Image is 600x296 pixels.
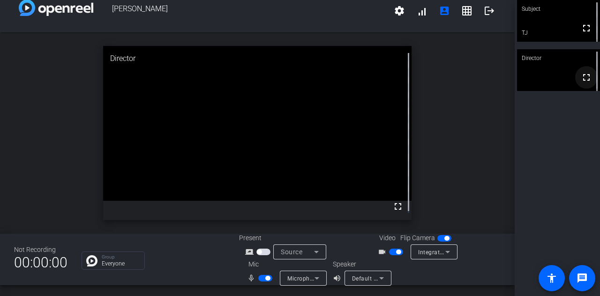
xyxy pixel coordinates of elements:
[439,5,450,16] mat-icon: account_box
[581,23,592,34] mat-icon: fullscreen
[461,5,472,16] mat-icon: grid_on
[86,255,97,266] img: Chat Icon
[379,233,396,243] span: Video
[102,261,140,266] p: Everyone
[281,248,302,256] span: Source
[239,259,333,269] div: Mic
[333,259,389,269] div: Speaker
[577,273,588,284] mat-icon: message
[352,274,453,282] span: Default - Speakers (Realtek(R) Audio)
[239,233,333,243] div: Present
[392,201,404,212] mat-icon: fullscreen
[394,5,405,16] mat-icon: settings
[14,245,67,255] div: Not Recording
[546,273,557,284] mat-icon: accessibility
[484,5,495,16] mat-icon: logout
[581,72,592,83] mat-icon: fullscreen
[400,233,435,243] span: Flip Camera
[245,246,256,258] mat-icon: screen_share_outline
[14,251,67,274] span: 00:00:00
[333,273,344,284] mat-icon: volume_up
[418,248,505,256] span: Integrated Camera (5986:2145)
[378,246,389,258] mat-icon: videocam_outline
[103,46,412,71] div: Director
[247,273,258,284] mat-icon: mic_none
[102,255,140,259] p: Group
[517,49,600,67] div: Director
[287,274,495,282] span: Microphone Array (Intel® Smart Sound Technology for Digital Microphones)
